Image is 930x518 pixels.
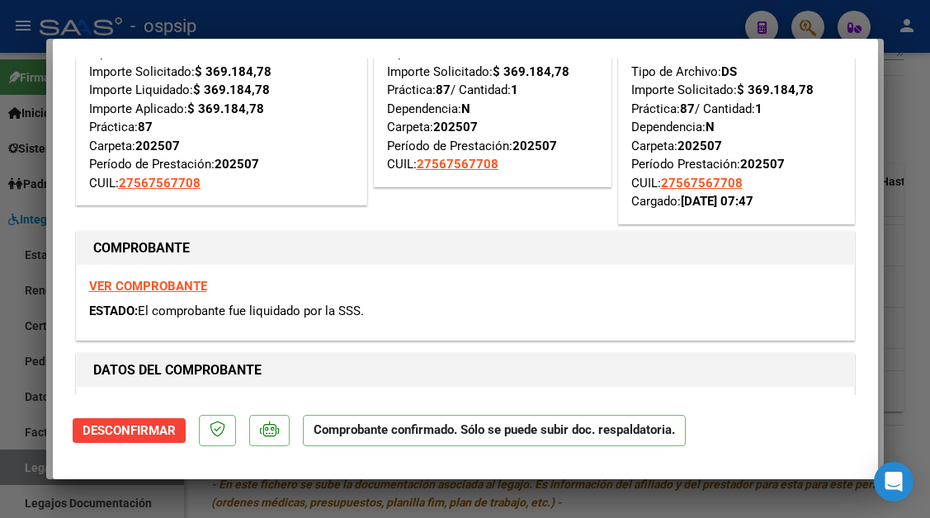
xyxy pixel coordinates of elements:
[138,120,153,134] strong: 87
[135,139,180,153] strong: 202507
[661,176,743,191] span: 27567567708
[89,44,354,192] div: Tipo de Archivo: Importe Solicitado: Importe Liquidado: Importe Aplicado: Práctica: Carpeta: Perí...
[193,82,270,97] strong: $ 369.184,78
[631,44,842,211] div: Tipo de Archivo: Importe Solicitado: Práctica: / Cantidad: Dependencia: Carpeta: Período Prestaci...
[461,101,470,116] strong: N
[737,82,814,97] strong: $ 369.184,78
[512,139,557,153] strong: 202507
[119,176,201,191] span: 27567567708
[73,418,186,443] button: Desconfirmar
[89,304,138,318] span: ESTADO:
[721,64,737,79] strong: DS
[303,415,686,447] p: Comprobante confirmado. Sólo se puede subir doc. respaldatoria.
[740,157,785,172] strong: 202507
[681,194,753,209] strong: [DATE] 07:47
[436,82,451,97] strong: 87
[138,304,364,318] span: El comprobante fue liquidado por la SSS.
[93,240,190,256] strong: COMPROBANTE
[417,157,498,172] span: 27567567708
[187,101,264,116] strong: $ 369.184,78
[93,362,262,378] strong: DATOS DEL COMPROBANTE
[755,101,762,116] strong: 1
[89,279,207,294] a: VER COMPROBANTE
[680,101,695,116] strong: 87
[677,139,722,153] strong: 202507
[215,157,259,172] strong: 202507
[874,462,913,502] div: Open Intercom Messenger
[511,82,518,97] strong: 1
[387,44,598,174] div: Tipo de Archivo: Importe Solicitado: Práctica: / Cantidad: Dependencia: Carpeta: Período de Prest...
[433,120,478,134] strong: 202507
[83,423,176,438] span: Desconfirmar
[195,64,271,79] strong: $ 369.184,78
[493,64,569,79] strong: $ 369.184,78
[706,120,715,134] strong: N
